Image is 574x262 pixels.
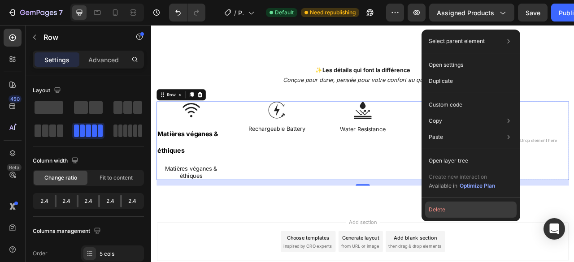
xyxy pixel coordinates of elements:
[429,4,514,21] button: Assigned Products
[7,52,531,63] h2: Rich Text Editor. Editing area: main
[429,101,462,109] p: Custom code
[367,97,390,119] img: gempages_432750572815254551-ca040e67-f72f-49cb-ae63-f1712236c3ee.svg
[100,195,120,207] div: 2.4
[258,97,280,120] img: gempages_432750572815254551-5aa15f92-2f69-4db7-8029-1f52d19ddf48.svg
[4,4,67,21] button: 7
[7,126,95,170] h2: Rich Text Editor. Editing area: main
[469,143,517,150] div: Drop element here
[238,8,244,17] span: Product Page - [DATE] 21:29:15
[459,181,496,190] button: Optimize Plan
[43,32,120,43] p: Row
[88,55,119,64] p: Advanced
[518,4,548,21] button: Save
[168,65,371,74] i: Conçue pour durer, pensée pour votre confort au quotidien.
[429,117,442,125] p: Copy
[429,172,496,181] p: Create new interaction
[44,55,70,64] p: Settings
[122,195,142,207] div: 2.4
[117,127,203,137] p: Rechargeable Battery
[429,157,468,165] p: Open layer tree
[310,9,356,17] span: Need republishing
[59,7,63,18] p: 7
[425,202,517,218] button: Delete
[7,64,531,76] div: Rich Text Editor. Editing area: main
[248,246,291,255] span: Add section
[9,95,22,103] div: 450
[7,177,95,198] div: Rich Text Editor. Editing area: main
[33,225,103,237] div: Columns management
[544,218,565,240] div: Open Intercom Messenger
[8,127,94,169] p: ⁠⁠⁠⁠⁠⁠⁠
[57,195,77,207] div: 2.4
[8,134,85,164] span: Matières véganes & éthiques
[217,52,330,61] strong: Les détails qui font la différence
[78,195,99,207] div: 2.4
[526,9,540,17] span: Save
[429,77,453,85] p: Duplicate
[429,182,457,189] span: Available in
[275,9,294,17] span: Default
[8,178,94,197] p: Matières véganes & éthiques
[33,155,80,167] div: Column width
[169,4,205,21] div: Undo/Redo
[429,37,485,45] p: Select parent element
[7,164,22,171] div: Beta
[226,128,312,137] p: Water Resistance
[460,182,495,190] div: Optimize Plan
[100,250,142,258] div: 5 cols
[429,133,443,141] p: Paste
[44,174,77,182] span: Change ratio
[35,195,55,207] div: 2.4
[234,8,236,17] span: /
[18,85,33,93] div: Row
[100,174,133,182] span: Fit to content
[148,97,171,119] img: gempages_432750572815254551-1090c97e-671a-4ce4-9c72-9863b0084671.svg
[151,25,574,262] iframe: Design area
[33,85,63,97] div: Layout
[429,61,463,69] p: Open settings
[335,127,422,137] p: Bluetooth Range
[33,249,48,258] div: Order
[437,8,494,17] span: Assigned Products
[39,97,62,119] img: gempages_432750572815254551-1889f54d-7f27-436d-9bfc-78310566760f.svg
[8,52,531,62] p: ✨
